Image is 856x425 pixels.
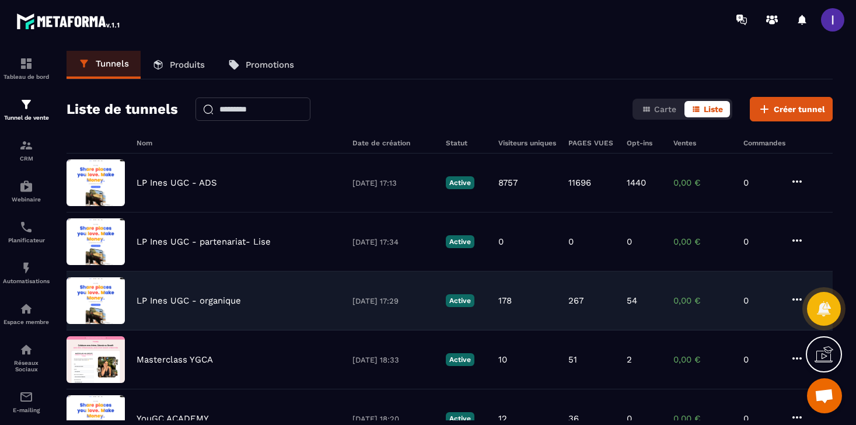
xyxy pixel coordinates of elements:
h6: PAGES VUES [568,139,615,147]
span: Créer tunnel [774,103,825,115]
p: 0,00 € [673,354,732,365]
p: 1440 [627,177,646,188]
p: 0,00 € [673,413,732,424]
button: Carte [635,101,683,117]
span: Carte [654,104,676,114]
a: schedulerschedulerPlanificateur [3,211,50,252]
p: E-mailing [3,407,50,413]
p: LP Ines UGC - partenariat- Lise [137,236,271,247]
p: [DATE] 18:20 [352,414,434,423]
p: [DATE] 18:33 [352,356,434,364]
img: formation [19,57,33,71]
h6: Date de création [352,139,434,147]
a: formationformationTableau de bord [3,48,50,89]
a: Ouvrir le chat [807,378,842,413]
h6: Statut [446,139,487,147]
button: Créer tunnel [750,97,833,121]
button: Liste [684,101,730,117]
p: YouGC ACADEMY [137,413,209,424]
p: Active [446,353,474,366]
img: social-network [19,343,33,357]
p: 12 [498,413,507,424]
p: 0 [743,413,778,424]
p: 36 [568,413,579,424]
h6: Opt-ins [627,139,662,147]
p: CRM [3,155,50,162]
h6: Visiteurs uniques [498,139,557,147]
a: emailemailE-mailing [3,381,50,422]
p: LP Ines UGC - organique [137,295,241,306]
img: automations [19,261,33,275]
p: Tableau de bord [3,74,50,80]
p: 54 [627,295,637,306]
a: formationformationTunnel de vente [3,89,50,130]
p: Promotions [246,60,294,70]
img: image [67,159,125,206]
p: 0 [627,236,632,247]
p: Active [446,176,474,189]
img: email [19,390,33,404]
p: Planificateur [3,237,50,243]
img: image [67,277,125,324]
img: automations [19,179,33,193]
img: logo [16,11,121,32]
p: [DATE] 17:13 [352,179,434,187]
p: Tunnel de vente [3,114,50,121]
p: 0,00 € [673,236,732,247]
img: image [67,336,125,383]
img: formation [19,97,33,112]
h6: Commandes [743,139,785,147]
p: 0 [743,177,778,188]
p: [DATE] 17:29 [352,297,434,305]
a: automationsautomationsWebinaire [3,170,50,211]
p: 0 [743,295,778,306]
p: 2 [627,354,632,365]
p: 267 [568,295,584,306]
p: [DATE] 17:34 [352,238,434,246]
span: Liste [704,104,723,114]
p: Automatisations [3,278,50,284]
a: Produits [141,51,216,79]
p: 0 [568,236,574,247]
p: Espace membre [3,319,50,325]
h6: Nom [137,139,341,147]
p: 0 [498,236,504,247]
p: Tunnels [96,58,129,69]
img: formation [19,138,33,152]
p: 51 [568,354,577,365]
a: automationsautomationsEspace membre [3,293,50,334]
p: 0 [627,413,632,424]
p: 0 [743,236,778,247]
p: LP Ines UGC - ADS [137,177,217,188]
p: 11696 [568,177,591,188]
p: Active [446,235,474,248]
img: automations [19,302,33,316]
a: Promotions [216,51,306,79]
p: Réseaux Sociaux [3,360,50,372]
p: Produits [170,60,205,70]
a: formationformationCRM [3,130,50,170]
img: scheduler [19,220,33,234]
h2: Liste de tunnels [67,97,178,121]
p: Masterclass YGCA [137,354,213,365]
p: Active [446,412,474,425]
img: image [67,218,125,265]
p: 0,00 € [673,295,732,306]
p: 10 [498,354,507,365]
p: 8757 [498,177,518,188]
a: Tunnels [67,51,141,79]
a: automationsautomationsAutomatisations [3,252,50,293]
p: 0,00 € [673,177,732,188]
p: 0 [743,354,778,365]
p: 178 [498,295,512,306]
p: Active [446,294,474,307]
a: social-networksocial-networkRéseaux Sociaux [3,334,50,381]
p: Webinaire [3,196,50,203]
h6: Ventes [673,139,732,147]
